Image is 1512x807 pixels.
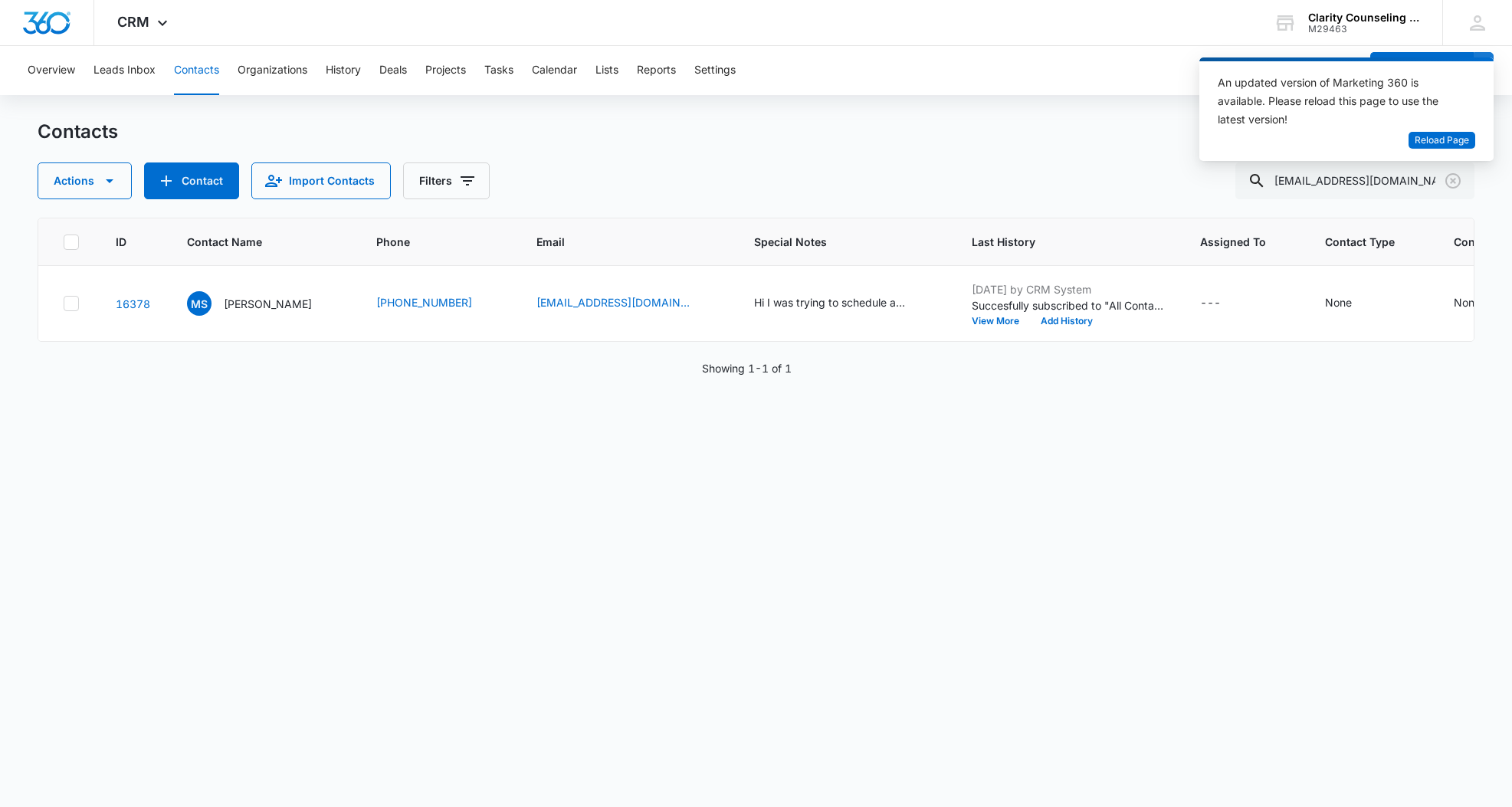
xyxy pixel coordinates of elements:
[1308,24,1420,34] div: account id
[238,46,307,95] button: Organizations
[38,120,118,143] h1: Contacts
[972,317,1030,326] button: View More
[144,162,239,199] button: Add Contact
[1454,294,1508,313] div: Contact Status - None - Select to Edit Field
[532,46,577,95] button: Calendar
[425,46,466,95] button: Projects
[28,46,75,95] button: Overview
[536,294,690,310] a: [EMAIL_ADDRESS][DOMAIN_NAME]
[972,297,1163,313] p: Succesfully subscribed to "All Contacts".
[187,234,317,250] span: Contact Name
[174,46,219,95] button: Contacts
[403,162,490,199] button: Filters
[754,294,907,310] div: Hi I was trying to schedule an appointment with [PERSON_NAME]
[379,46,407,95] button: Deals
[376,294,472,310] a: [PHONE_NUMBER]
[1200,294,1221,313] div: ---
[754,294,935,313] div: Special Notes - Hi I was trying to schedule an appointment with Dr. Klassen - Select to Edit Field
[251,162,391,199] button: Import Contacts
[1200,234,1266,250] span: Assigned To
[1235,162,1474,199] input: Search Contacts
[1325,294,1379,313] div: Contact Type - None - Select to Edit Field
[536,234,695,250] span: Email
[116,234,128,250] span: ID
[702,360,792,376] p: Showing 1-1 of 1
[117,14,149,30] span: CRM
[1030,317,1104,326] button: Add History
[187,291,212,316] span: MS
[1415,133,1469,148] span: Reload Page
[694,46,736,95] button: Settings
[484,46,513,95] button: Tasks
[376,234,477,250] span: Phone
[116,297,150,310] a: Navigate to contact details page for Maribel Silva Ortiz
[1218,74,1457,129] div: An updated version of Marketing 360 is available. Please reload this page to use the latest version!
[637,46,676,95] button: Reports
[1325,294,1352,310] div: None
[536,294,717,313] div: Email - mari.silva2296@gmail.com - Select to Edit Field
[972,234,1141,250] span: Last History
[326,46,361,95] button: History
[1370,52,1474,89] button: Add Contact
[376,294,500,313] div: Phone - (910) 777-3291 - Select to Edit Field
[972,281,1163,297] p: [DATE] by CRM System
[93,46,156,95] button: Leads Inbox
[224,296,312,312] p: [PERSON_NAME]
[1409,132,1475,149] button: Reload Page
[1308,11,1420,24] div: account name
[754,234,913,250] span: Special Notes
[38,162,132,199] button: Actions
[1454,294,1481,310] div: None
[187,291,339,316] div: Contact Name - Maribel Silva Ortiz - Select to Edit Field
[1325,234,1395,250] span: Contact Type
[595,46,618,95] button: Lists
[1441,169,1465,193] button: Clear
[1200,294,1248,313] div: Assigned To - - Select to Edit Field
